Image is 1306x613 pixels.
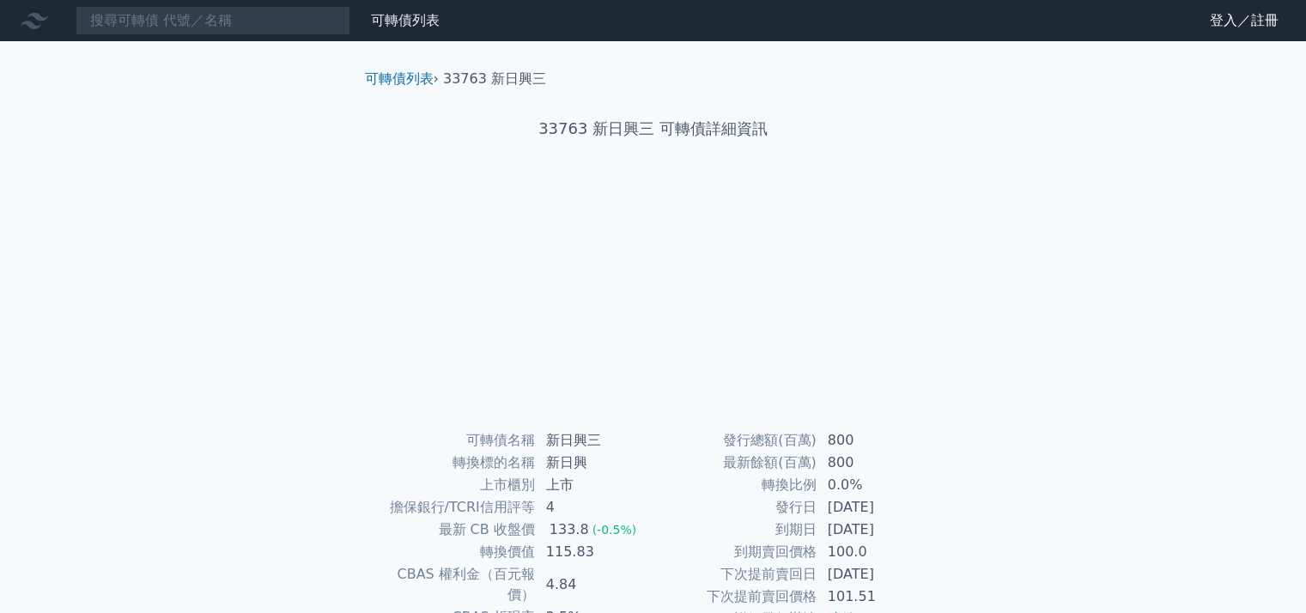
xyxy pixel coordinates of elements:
[372,429,536,452] td: 可轉債名稱
[653,429,817,452] td: 發行總額(百萬)
[817,474,935,496] td: 0.0%
[817,452,935,474] td: 800
[817,541,935,563] td: 100.0
[536,496,653,519] td: 4
[536,452,653,474] td: 新日興
[365,69,439,89] li: ›
[76,6,350,35] input: 搜尋可轉債 代號／名稱
[443,69,546,89] li: 33763 新日興三
[372,474,536,496] td: 上市櫃別
[365,70,434,87] a: 可轉債列表
[546,519,592,540] div: 133.8
[536,541,653,563] td: 115.83
[817,586,935,608] td: 101.51
[653,452,817,474] td: 最新餘額(百萬)
[372,452,536,474] td: 轉換標的名稱
[536,429,653,452] td: 新日興三
[371,12,440,28] a: 可轉債列表
[817,429,935,452] td: 800
[817,519,935,541] td: [DATE]
[653,563,817,586] td: 下次提前賣回日
[372,496,536,519] td: 擔保銀行/TCRI信用評等
[1196,7,1292,34] a: 登入／註冊
[653,496,817,519] td: 發行日
[536,474,653,496] td: 上市
[536,563,653,606] td: 4.84
[653,519,817,541] td: 到期日
[372,563,536,606] td: CBAS 權利金（百元報價）
[592,523,637,537] span: (-0.5%)
[817,563,935,586] td: [DATE]
[372,519,536,541] td: 最新 CB 收盤價
[653,541,817,563] td: 到期賣回價格
[351,117,956,141] h1: 33763 新日興三 可轉債詳細資訊
[653,586,817,608] td: 下次提前賣回價格
[653,474,817,496] td: 轉換比例
[817,496,935,519] td: [DATE]
[372,541,536,563] td: 轉換價值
